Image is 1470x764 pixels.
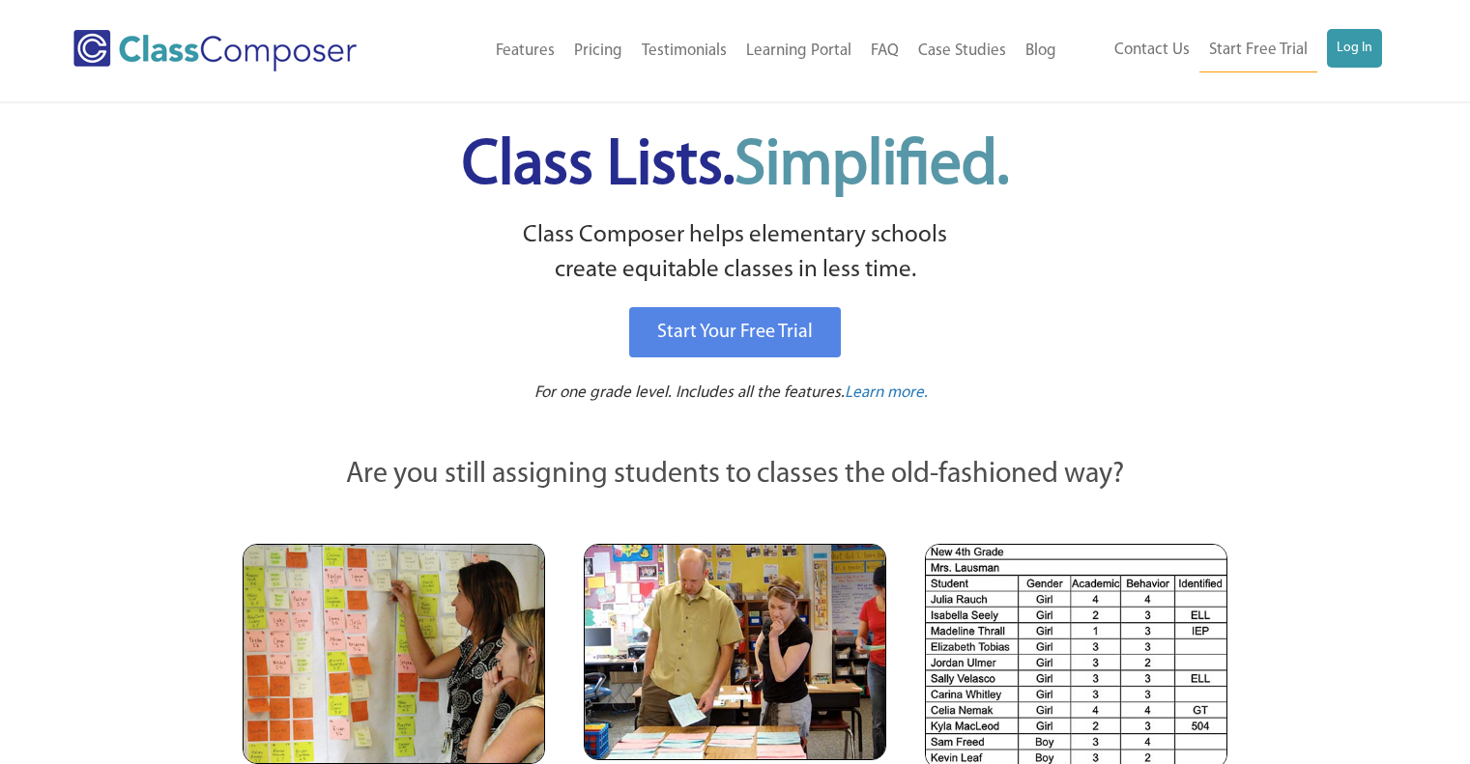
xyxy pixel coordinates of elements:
p: Are you still assigning students to classes the old-fashioned way? [243,454,1228,496]
span: For one grade level. Includes all the features. [534,384,845,401]
span: Learn more. [845,384,928,401]
img: Class Composer [73,30,357,71]
a: Blog [1016,30,1066,72]
a: Features [486,30,564,72]
a: Start Your Free Trial [629,307,841,357]
nav: Header Menu [1066,29,1382,72]
p: Class Composer helps elementary schools create equitable classes in less time. [240,218,1231,289]
a: Testimonials [632,30,736,72]
a: Log In [1327,29,1382,68]
a: Learning Portal [736,30,861,72]
a: Case Studies [908,30,1016,72]
img: Blue and Pink Paper Cards [584,544,886,759]
a: Contact Us [1105,29,1199,71]
span: Simplified. [735,135,1009,198]
a: Learn more. [845,382,928,406]
img: Teachers Looking at Sticky Notes [243,544,545,764]
a: Pricing [564,30,632,72]
span: Start Your Free Trial [657,323,813,342]
nav: Header Menu [418,30,1065,72]
span: Class Lists. [462,135,1009,198]
a: Start Free Trial [1199,29,1317,72]
a: FAQ [861,30,908,72]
